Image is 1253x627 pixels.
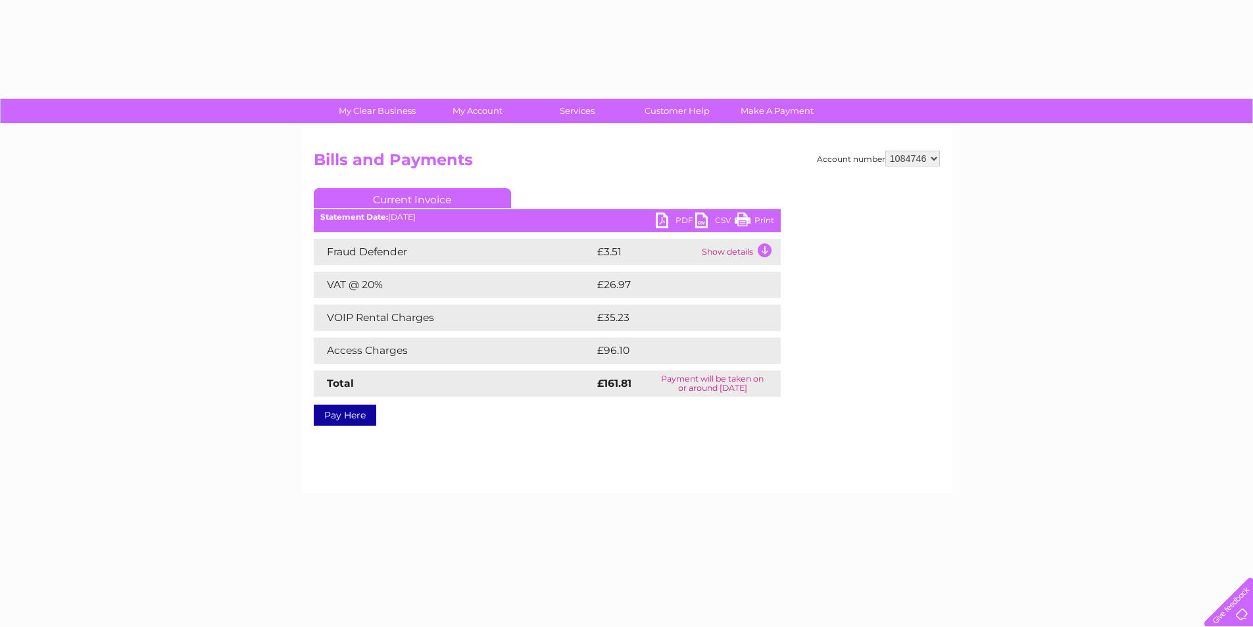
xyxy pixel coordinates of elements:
td: £26.97 [594,272,754,298]
a: Print [735,213,774,232]
div: Account number [817,151,940,166]
strong: Total [327,377,354,389]
td: Fraud Defender [314,239,594,265]
a: Current Invoice [314,188,511,208]
td: £96.10 [594,338,754,364]
h2: Bills and Payments [314,151,940,176]
td: £35.23 [594,305,754,331]
td: VAT @ 20% [314,272,594,298]
td: Payment will be taken on or around [DATE] [645,370,781,397]
a: Customer Help [623,99,731,123]
a: My Account [423,99,531,123]
td: Show details [699,239,781,265]
b: Statement Date: [320,212,388,222]
td: £3.51 [594,239,699,265]
td: VOIP Rental Charges [314,305,594,331]
a: Services [523,99,631,123]
a: CSV [695,213,735,232]
a: PDF [656,213,695,232]
a: Make A Payment [723,99,831,123]
a: My Clear Business [323,99,431,123]
div: [DATE] [314,213,781,222]
td: Access Charges [314,338,594,364]
a: Pay Here [314,405,376,426]
strong: £161.81 [597,377,631,389]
